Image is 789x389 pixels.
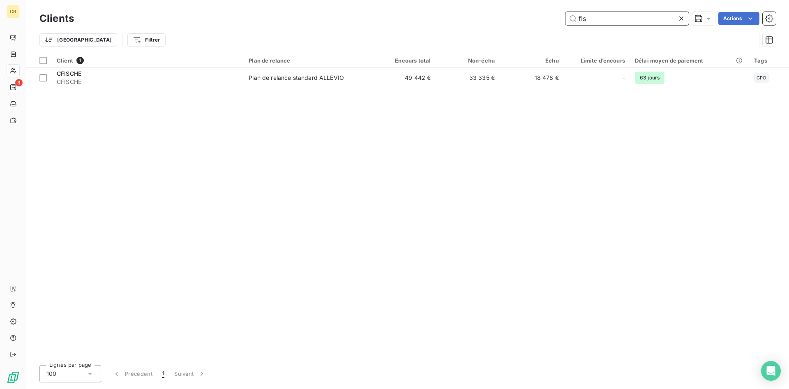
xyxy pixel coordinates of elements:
td: 49 442 € [372,68,436,88]
span: CFISCHE [57,78,239,86]
span: GPO [757,75,766,80]
button: [GEOGRAPHIC_DATA] [39,33,117,47]
div: Délai moyen de paiement [635,57,744,64]
td: 18 478 € [500,68,564,88]
button: 1 [157,365,169,382]
span: 3 [15,79,23,86]
div: Plan de relance [249,57,367,64]
span: - [623,74,625,82]
button: Suivant [169,365,211,382]
div: Non-échu [441,57,495,64]
span: CFISCHE [57,70,81,77]
button: Actions [718,12,759,25]
span: 1 [76,57,84,64]
span: 63 jours [635,72,664,84]
span: 100 [46,370,56,378]
div: Échu [505,57,559,64]
img: Logo LeanPay [7,371,20,384]
div: Tags [754,57,784,64]
div: Open Intercom Messenger [761,361,781,381]
td: 33 335 € [436,68,500,88]
h3: Clients [39,11,74,26]
button: Précédent [108,365,157,382]
div: Encours total [377,57,431,64]
button: Filtrer [127,33,165,47]
div: Plan de relance standard ALLEVIO [249,74,344,82]
input: Rechercher [565,12,689,25]
span: 1 [162,370,164,378]
span: Client [57,57,73,64]
div: CR [7,5,20,18]
div: Limite d’encours [569,57,625,64]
